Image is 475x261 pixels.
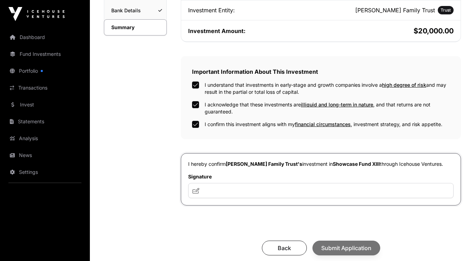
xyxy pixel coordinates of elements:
button: Back [262,241,307,255]
a: Dashboard [6,30,84,45]
a: Invest [6,97,84,112]
h2: [PERSON_NAME] Family Trust [355,6,435,14]
iframe: Chat Widget [440,227,475,261]
span: Investment Amount: [188,27,245,34]
a: Transactions [6,80,84,96]
label: Signature [188,173,454,180]
span: high degree of risk [382,82,426,88]
span: illiquid and long-term in nature [301,102,373,107]
label: I acknowledge that these investments are , and that returns are not guaranteed. [205,101,450,115]
a: Settings [6,164,84,180]
img: Icehouse Ventures Logo [8,7,65,21]
span: Back [271,244,298,252]
span: financial circumstances [295,121,351,127]
h2: Important Information About This Investment [192,67,450,76]
span: Showcase Fund XIII [333,161,380,167]
div: Investment Entity: [188,6,319,14]
p: I hereby confirm investment in through Icehouse Ventures. [188,161,454,168]
a: Summary [104,19,167,35]
a: Portfolio [6,63,84,79]
a: News [6,148,84,163]
h2: $20,000.00 [322,26,454,36]
a: Fund Investments [6,46,84,62]
label: I confirm this investment aligns with my , investment strategy, and risk appetite. [205,121,442,128]
span: Trust [441,7,451,13]
a: Bank Details [104,3,166,18]
a: Analysis [6,131,84,146]
span: [PERSON_NAME] Family Trust's [226,161,302,167]
a: Statements [6,114,84,129]
label: I understand that investments in early-stage and growth companies involve a and may result in the... [205,81,450,96]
